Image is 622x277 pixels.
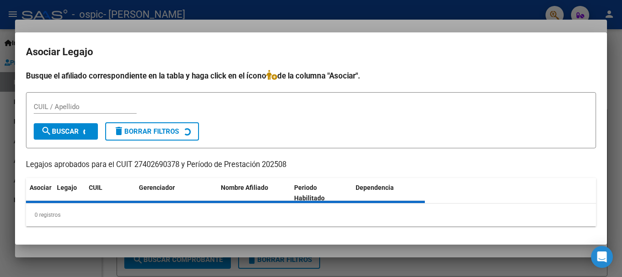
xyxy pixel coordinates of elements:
datatable-header-cell: Legajo [53,178,85,208]
mat-icon: delete [113,125,124,136]
span: Buscar [41,127,79,136]
button: Buscar [34,123,98,140]
datatable-header-cell: Periodo Habilitado [291,178,352,208]
h2: Asociar Legajo [26,43,596,61]
span: CUIL [89,184,102,191]
div: 0 registros [26,204,596,226]
span: Dependencia [356,184,394,191]
span: Legajo [57,184,77,191]
datatable-header-cell: Asociar [26,178,53,208]
p: Legajos aprobados para el CUIT 27402690378 y Período de Prestación 202508 [26,159,596,171]
h4: Busque el afiliado correspondiente en la tabla y haga click en el ícono de la columna "Asociar". [26,70,596,82]
span: Periodo Habilitado [294,184,325,202]
datatable-header-cell: Gerenciador [135,178,217,208]
span: Borrar Filtros [113,127,179,136]
span: Gerenciador [139,184,175,191]
span: Asociar [30,184,51,191]
span: Nombre Afiliado [221,184,268,191]
mat-icon: search [41,125,52,136]
datatable-header-cell: Dependencia [352,178,425,208]
datatable-header-cell: Nombre Afiliado [217,178,291,208]
div: Open Intercom Messenger [591,246,613,268]
button: Borrar Filtros [105,122,199,141]
datatable-header-cell: CUIL [85,178,135,208]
